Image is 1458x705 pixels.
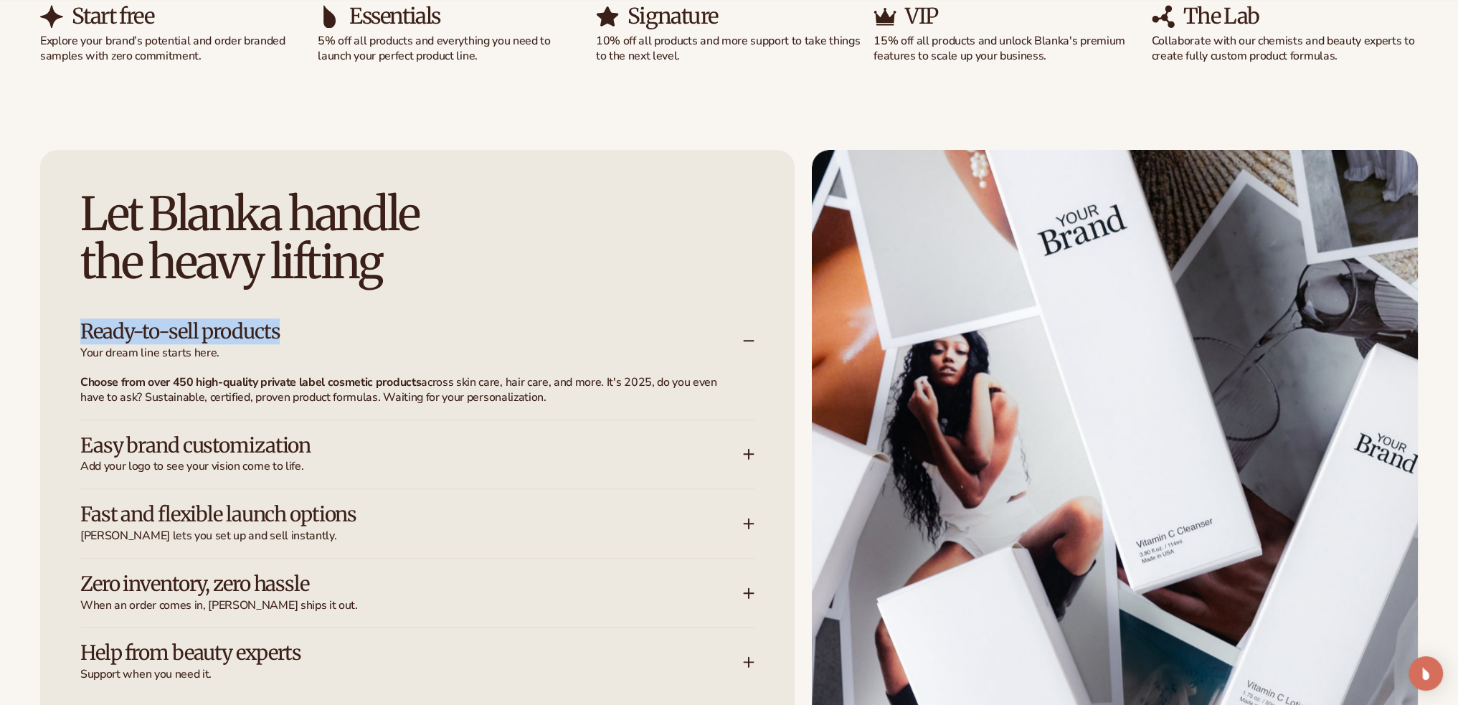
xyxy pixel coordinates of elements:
[80,573,700,595] h3: Zero inventory, zero hassle
[80,321,700,343] h3: Ready-to-sell products
[596,5,619,28] img: Shopify Image 15
[80,375,737,405] p: across skin care, hair care, and more. It's 2025, do you even have to ask? Sustainable, certified...
[80,435,700,457] h3: Easy brand customization
[80,667,743,682] span: Support when you need it.
[874,5,896,28] img: Shopify Image 17
[80,642,700,664] h3: Help from beauty experts
[1152,34,1418,64] p: Collaborate with our chemists and beauty experts to create fully custom product formulas.
[80,503,700,526] h3: Fast and flexible launch options
[40,5,63,28] img: Shopify Image 11
[905,4,937,28] h3: VIP
[318,34,584,64] p: 5% off all products and everything you need to launch your perfect product line.
[80,598,743,613] span: When an order comes in, [PERSON_NAME] ships it out.
[874,34,1140,64] p: 15% off all products and unlock Blanka's premium features to scale up your business.
[1409,656,1443,691] div: Open Intercom Messenger
[1183,4,1259,28] h3: The Lab
[596,34,862,64] p: 10% off all products and more support to take things to the next level.
[318,5,341,28] img: Shopify Image 13
[80,374,421,390] strong: Choose from over 450 high-quality private label cosmetic products
[80,529,743,544] span: [PERSON_NAME] lets you set up and sell instantly.
[72,4,153,28] h3: Start free
[1152,5,1175,28] img: Shopify Image 19
[80,190,754,286] h2: Let Blanka handle the heavy lifting
[80,346,743,361] span: Your dream line starts here.
[628,4,718,28] h3: Signature
[80,459,743,474] span: Add your logo to see your vision come to life.
[349,4,440,28] h3: Essentials
[40,34,306,64] p: Explore your brand’s potential and order branded samples with zero commitment.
